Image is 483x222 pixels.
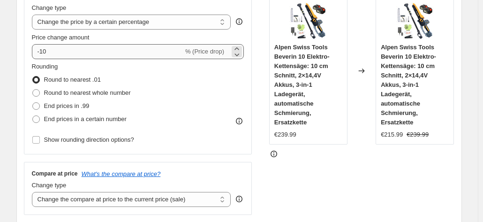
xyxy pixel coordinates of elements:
span: Round to nearest .01 [44,76,101,83]
input: -15 [32,44,183,59]
img: 71SBxGfl2nL_80x.jpg [396,2,434,40]
div: help [234,17,244,26]
button: What's the compare at price? [82,170,161,177]
h3: Compare at price [32,170,78,177]
span: End prices in .99 [44,102,90,109]
span: Show rounding direction options? [44,136,134,143]
span: Round to nearest whole number [44,89,131,96]
span: Change type [32,182,67,189]
span: % (Price drop) [185,48,224,55]
span: End prices in a certain number [44,115,127,122]
span: Price change amount [32,34,90,41]
span: Alpen Swiss Tools Beverin 10 Elektro-Kettensäge: 10 cm Schnitt, 2×14,4V Akkus, 3-in-1 Ladegerät, ... [274,44,330,126]
div: €239.99 [274,130,296,139]
span: Change type [32,4,67,11]
span: Rounding [32,63,58,70]
strike: €239.99 [407,130,429,139]
div: €215.99 [381,130,403,139]
div: help [234,194,244,204]
span: Alpen Swiss Tools Beverin 10 Elektro-Kettensäge: 10 cm Schnitt, 2×14,4V Akkus, 3-in-1 Ladegerät, ... [381,44,436,126]
img: 71SBxGfl2nL_80x.jpg [289,2,327,40]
